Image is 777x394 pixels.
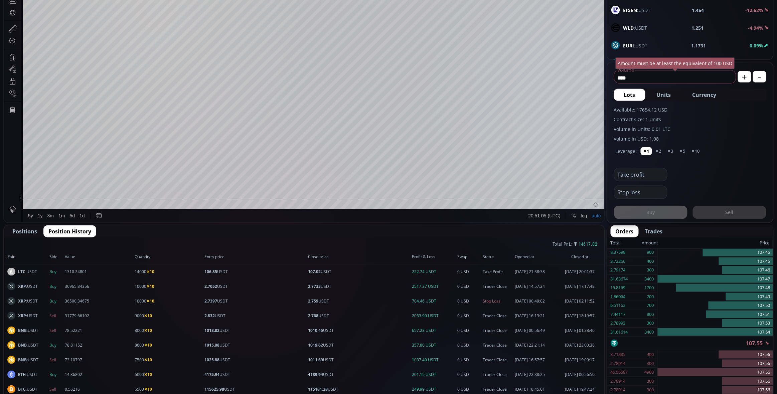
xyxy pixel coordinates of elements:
[611,350,626,359] div: 3.71885
[31,15,42,21] div: 1D
[18,298,38,304] span: :USDT
[135,269,202,275] span: 14000
[49,328,63,334] span: Sell
[524,292,557,298] span: 20:51:05 (UTC)
[623,42,648,49] span: :USDT
[135,313,202,319] span: 9000
[623,7,637,13] b: EIGEN
[682,89,727,101] button: Currency
[135,298,202,304] span: 10000
[575,289,586,302] div: Toggle Log Scale
[18,298,26,304] b: XRP
[645,328,654,337] div: 3400
[658,368,773,377] div: 107.56
[611,359,626,368] div: 2.78914
[49,372,63,378] span: Buy
[204,357,219,363] b: 1025.88
[18,386,37,392] span: :USDT
[308,254,410,260] span: Close price
[125,4,145,9] div: Indicators
[144,328,152,333] b: ✕10
[308,283,321,289] b: 2.7733
[483,328,513,334] span: Trader Close
[412,254,455,260] span: Profit & Loss
[308,328,410,334] span: USDT
[39,24,57,29] div: 232.483K
[658,275,773,284] div: 107.47
[146,283,154,289] b: ✕10
[308,313,410,319] span: USDT
[515,283,557,289] span: [DATE] 14:57:24
[144,372,152,377] b: ✕10
[658,328,773,337] div: 107.54
[611,248,626,257] div: 8.37599
[586,289,599,302] div: Toggle Auto Scale
[144,342,152,348] b: ✕10
[412,298,455,304] span: 704.46 USDT
[18,342,38,348] span: :USDT
[658,239,770,247] div: Price
[559,254,601,260] span: Closed at
[90,4,109,9] div: Compare
[658,310,773,319] div: 107.51
[204,342,306,348] span: USDT
[18,357,27,363] b: BNB
[616,148,637,155] label: Leverage:
[204,283,306,289] span: USDT
[614,106,766,113] label: Available: 17654.12 USD
[515,313,557,319] span: [DATE] 16:13:21
[607,337,773,350] div: 107.55
[614,89,645,101] button: Lots
[647,319,654,328] div: 300
[614,135,766,142] label: Volume in USD: 1.08
[483,269,513,275] span: Take Profit
[4,237,604,249] div: Total PnL:
[90,289,100,302] div: Go to
[515,372,557,378] span: [DATE] 22:38:25
[457,313,481,319] span: 0 USD
[457,298,481,304] span: 0 USD
[65,357,133,363] span: 73.10797
[70,15,76,21] div: Market open
[7,254,47,260] span: Pair
[611,328,628,337] div: 31.61614
[100,16,104,21] div: H
[611,283,626,292] div: 15.8169
[308,386,410,392] span: USDT
[483,386,513,392] span: Trader Close
[18,269,25,274] b: LTC
[308,283,410,289] span: USDT
[738,71,751,82] button: +
[412,342,455,348] span: 357.80 USDT
[18,283,38,289] span: :USDT
[515,254,557,260] span: Opened at
[65,283,133,289] span: 36965.84356
[647,257,654,266] div: 400
[204,313,306,319] span: USDT
[559,269,601,275] span: [DATE] 20:01:37
[753,71,766,82] button: -
[144,386,152,392] b: ✕10
[559,313,601,319] span: [DATE] 18:19:57
[623,7,651,14] span: :USDT
[658,266,773,275] div: 107.46
[412,328,455,334] span: 657.23 USDT
[204,283,217,289] b: 2.7052
[22,24,36,29] div: Volume
[647,301,654,310] div: 700
[559,342,601,348] span: [DATE] 23:00:38
[135,283,202,289] span: 10000
[483,313,513,319] span: Trader Close
[692,7,704,14] b: 1.454
[18,283,26,289] b: XRP
[204,386,306,392] span: USDT
[645,368,654,377] div: 4900
[135,342,202,348] span: 8000
[565,289,575,302] div: Toggle Percentage
[18,357,38,363] span: :USDT
[140,16,154,21] div: 107.55
[750,42,764,49] b: 0.09%
[647,89,681,101] button: Units
[457,357,481,363] span: 0 USD
[559,328,601,334] span: [DATE] 01:28:40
